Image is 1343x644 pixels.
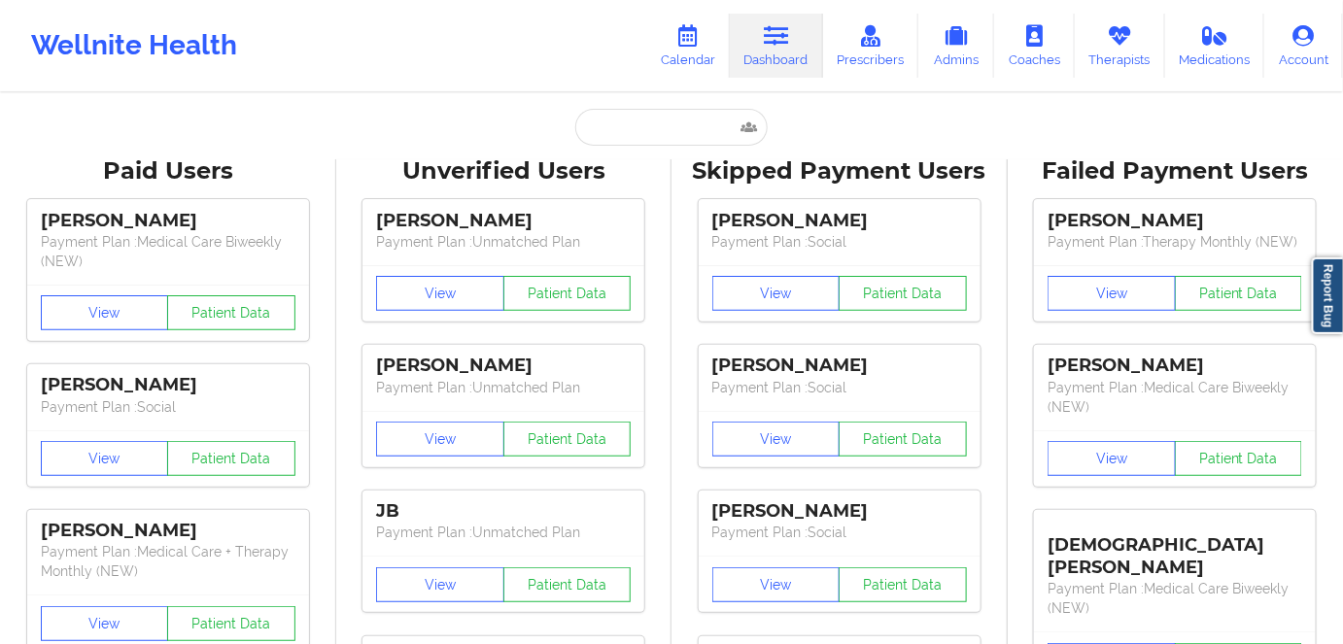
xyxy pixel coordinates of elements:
[41,520,295,542] div: [PERSON_NAME]
[1175,441,1303,476] button: Patient Data
[712,422,841,457] button: View
[730,14,823,78] a: Dashboard
[712,523,967,542] p: Payment Plan : Social
[1048,355,1302,377] div: [PERSON_NAME]
[646,14,730,78] a: Calendar
[712,567,841,602] button: View
[376,232,631,252] p: Payment Plan : Unmatched Plan
[685,156,994,186] div: Skipped Payment Users
[503,567,632,602] button: Patient Data
[1048,210,1302,232] div: [PERSON_NAME]
[839,422,967,457] button: Patient Data
[376,378,631,397] p: Payment Plan : Unmatched Plan
[167,606,295,641] button: Patient Data
[503,422,632,457] button: Patient Data
[712,500,967,523] div: [PERSON_NAME]
[41,397,295,417] p: Payment Plan : Social
[712,232,967,252] p: Payment Plan : Social
[376,210,631,232] div: [PERSON_NAME]
[376,523,631,542] p: Payment Plan : Unmatched Plan
[823,14,919,78] a: Prescribers
[376,355,631,377] div: [PERSON_NAME]
[376,500,631,523] div: JB
[41,441,169,476] button: View
[1048,276,1176,311] button: View
[1048,441,1176,476] button: View
[350,156,659,186] div: Unverified Users
[41,606,169,641] button: View
[41,295,169,330] button: View
[41,232,295,271] p: Payment Plan : Medical Care Biweekly (NEW)
[1048,232,1302,252] p: Payment Plan : Therapy Monthly (NEW)
[1264,14,1343,78] a: Account
[712,355,967,377] div: [PERSON_NAME]
[376,276,504,311] button: View
[839,276,967,311] button: Patient Data
[839,567,967,602] button: Patient Data
[918,14,994,78] a: Admins
[376,422,504,457] button: View
[1048,520,1302,579] div: [DEMOGRAPHIC_DATA][PERSON_NAME]
[1175,276,1303,311] button: Patient Data
[167,295,295,330] button: Patient Data
[1048,579,1302,618] p: Payment Plan : Medical Care Biweekly (NEW)
[994,14,1075,78] a: Coaches
[1048,378,1302,417] p: Payment Plan : Medical Care Biweekly (NEW)
[376,567,504,602] button: View
[41,542,295,581] p: Payment Plan : Medical Care + Therapy Monthly (NEW)
[41,374,295,396] div: [PERSON_NAME]
[167,441,295,476] button: Patient Data
[1075,14,1165,78] a: Therapists
[503,276,632,311] button: Patient Data
[1021,156,1330,186] div: Failed Payment Users
[1312,257,1343,334] a: Report Bug
[712,276,841,311] button: View
[41,210,295,232] div: [PERSON_NAME]
[712,210,967,232] div: [PERSON_NAME]
[1165,14,1265,78] a: Medications
[712,378,967,397] p: Payment Plan : Social
[14,156,323,186] div: Paid Users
